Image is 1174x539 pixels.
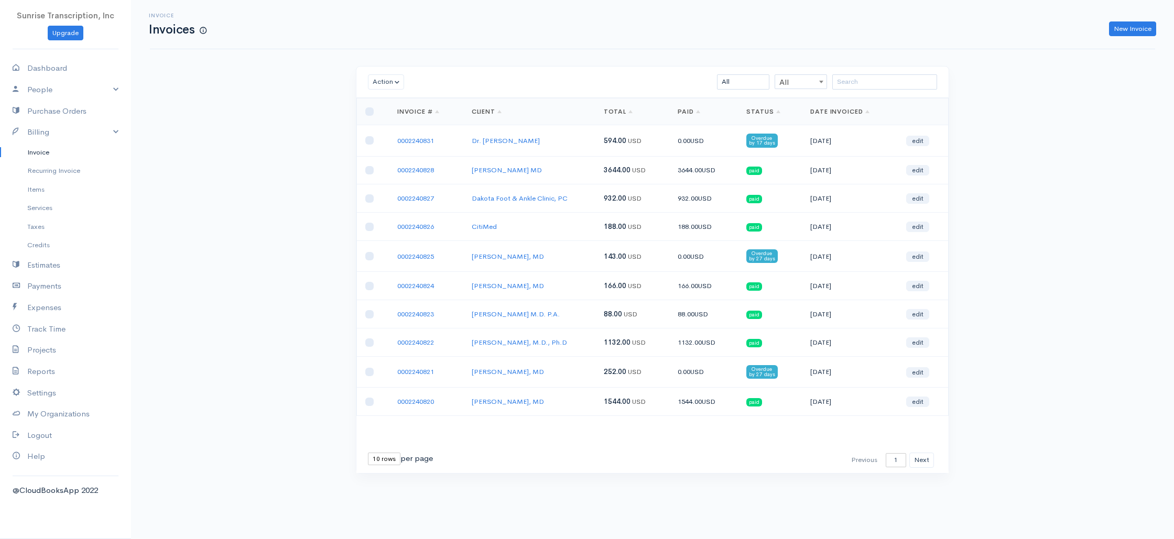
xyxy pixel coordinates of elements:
[802,213,898,241] td: [DATE]
[397,194,434,203] a: 0002240827
[690,136,704,145] span: USD
[669,272,738,300] td: 166.00
[472,310,560,318] a: [PERSON_NAME] M.D. P.A.
[802,156,898,184] td: [DATE]
[472,136,540,145] a: Dr. [PERSON_NAME]
[746,134,778,147] span: Overdue by 17 days
[746,311,762,319] span: paid
[906,367,929,378] a: edit
[604,194,626,203] span: 932.00
[604,107,633,116] a: Total
[690,367,704,376] span: USD
[698,222,712,231] span: USD
[832,74,937,90] input: Search
[604,397,631,406] span: 1544.00
[906,251,929,262] a: edit
[746,223,762,232] span: paid
[604,222,626,231] span: 188.00
[397,281,434,290] a: 0002240824
[48,26,83,41] a: Upgrade
[906,165,929,175] a: edit
[802,328,898,357] td: [DATE]
[802,241,898,272] td: [DATE]
[802,125,898,156] td: [DATE]
[604,281,626,290] span: 166.00
[604,166,631,174] span: 3644.00
[397,222,434,231] a: 0002240826
[628,281,642,290] span: USD
[472,194,568,203] a: Dakota Foot & Ankle Clinic, PC
[802,184,898,213] td: [DATE]
[746,282,762,291] span: paid
[628,367,642,376] span: USD
[604,310,622,318] span: 88.00
[397,136,434,145] a: 0002240831
[397,397,434,406] a: 0002240820
[678,107,700,116] a: Paid
[746,167,762,175] span: paid
[746,107,780,116] a: Status
[628,222,642,231] span: USD
[397,367,434,376] a: 0002240821
[669,241,738,272] td: 0.00
[669,213,738,241] td: 188.00
[397,252,434,261] a: 0002240825
[698,194,712,203] span: USD
[632,166,646,174] span: USD
[909,453,934,468] button: Next
[368,74,404,90] button: Action
[149,23,206,36] h1: Invoices
[472,166,542,174] a: [PERSON_NAME] MD
[628,252,642,261] span: USD
[628,136,642,145] span: USD
[397,166,434,174] a: 0002240828
[624,310,637,318] span: USD
[200,26,206,35] span: How to create your first Invoice?
[669,156,738,184] td: 3644.00
[472,397,544,406] a: [PERSON_NAME], MD
[604,136,626,145] span: 594.00
[906,136,929,146] a: edit
[472,107,502,116] a: Client
[906,337,929,348] a: edit
[746,339,762,347] span: paid
[632,338,646,347] span: USD
[746,249,778,263] span: Overdue by 27 days
[802,357,898,388] td: [DATE]
[775,75,827,90] span: All
[669,125,738,156] td: 0.00
[698,281,712,290] span: USD
[694,310,708,318] span: USD
[669,357,738,388] td: 0.00
[669,388,738,416] td: 1544.00
[472,222,497,231] a: CitiMed
[1109,21,1156,37] a: New Invoice
[702,397,715,406] span: USD
[802,388,898,416] td: [DATE]
[802,300,898,328] td: [DATE]
[810,107,869,116] a: Date Invoiced
[702,338,715,347] span: USD
[906,193,929,204] a: edit
[669,184,738,213] td: 932.00
[669,300,738,328] td: 88.00
[746,365,778,379] span: Overdue by 27 days
[604,367,626,376] span: 252.00
[746,195,762,203] span: paid
[746,398,762,406] span: paid
[17,10,114,20] span: Sunrise Transcription, Inc
[604,252,626,261] span: 143.00
[906,222,929,232] a: edit
[149,13,206,18] h6: Invoice
[702,166,715,174] span: USD
[906,281,929,291] a: edit
[397,310,434,318] a: 0002240823
[628,194,642,203] span: USD
[690,252,704,261] span: USD
[472,281,544,290] a: [PERSON_NAME], MD
[472,338,567,347] a: [PERSON_NAME], M.D., Ph.D
[368,453,433,465] div: per page
[775,74,827,89] span: All
[906,309,929,320] a: edit
[397,338,434,347] a: 0002240822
